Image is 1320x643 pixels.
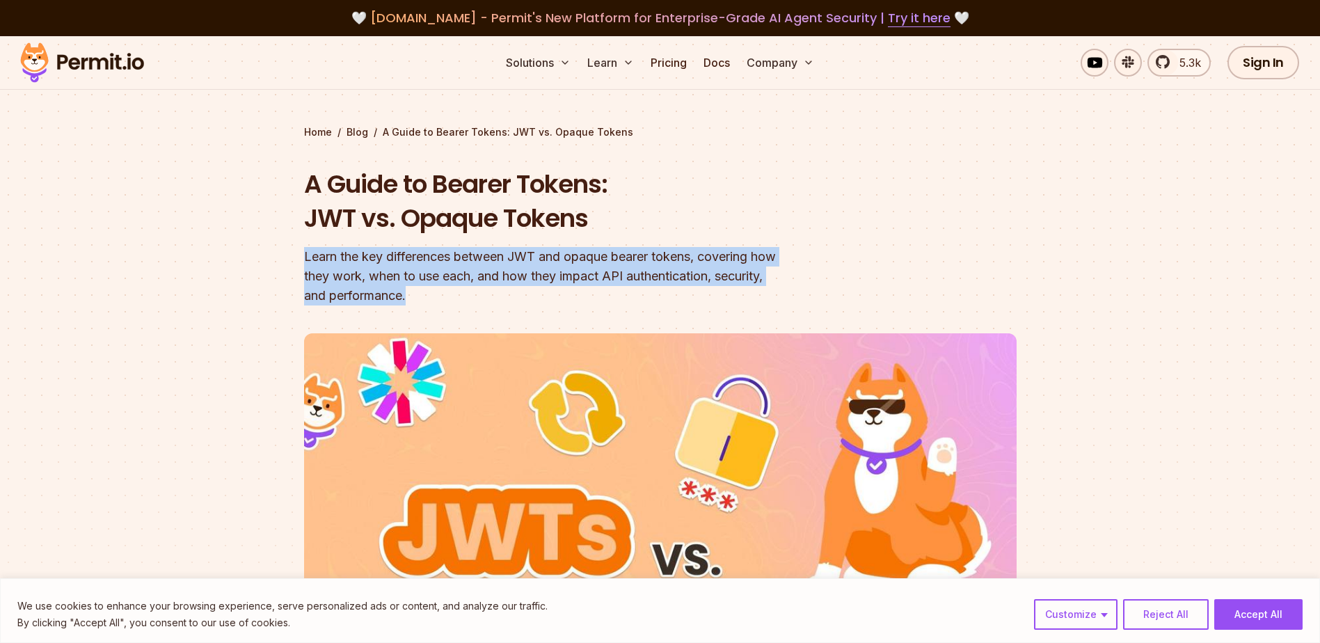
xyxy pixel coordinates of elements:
[1123,599,1209,630] button: Reject All
[645,49,692,77] a: Pricing
[17,614,548,631] p: By clicking "Accept All", you consent to our use of cookies.
[582,49,639,77] button: Learn
[1171,54,1201,71] span: 5.3k
[1147,49,1211,77] a: 5.3k
[304,247,838,305] div: Learn the key differences between JWT and opaque bearer tokens, covering how they work, when to u...
[17,598,548,614] p: We use cookies to enhance your browsing experience, serve personalized ads or content, and analyz...
[33,8,1287,28] div: 🤍 🤍
[888,9,951,27] a: Try it here
[500,49,576,77] button: Solutions
[304,125,332,139] a: Home
[1034,599,1118,630] button: Customize
[14,39,150,86] img: Permit logo
[347,125,368,139] a: Blog
[370,9,951,26] span: [DOMAIN_NAME] - Permit's New Platform for Enterprise-Grade AI Agent Security |
[304,125,1017,139] div: / /
[698,49,735,77] a: Docs
[304,167,838,236] h1: A Guide to Bearer Tokens: JWT vs. Opaque Tokens
[1227,46,1299,79] a: Sign In
[1214,599,1303,630] button: Accept All
[741,49,820,77] button: Company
